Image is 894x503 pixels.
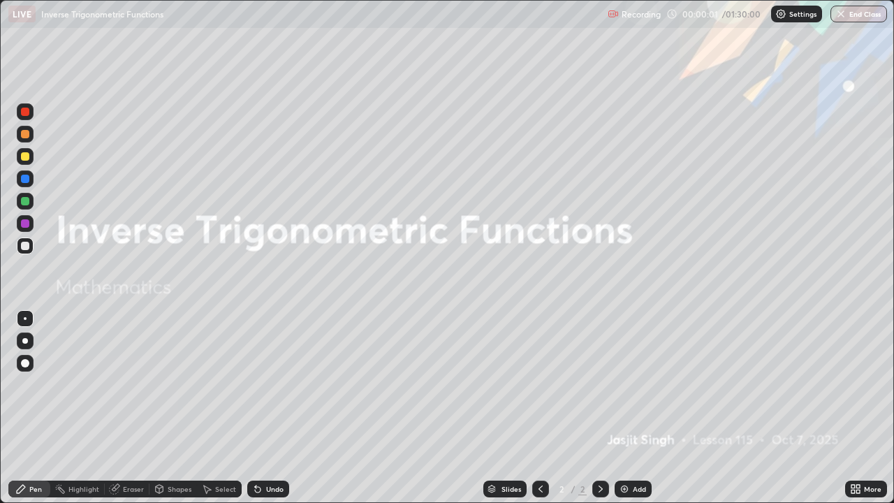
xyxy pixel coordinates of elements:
div: Undo [266,486,284,493]
img: add-slide-button [619,483,630,495]
p: LIVE [13,8,31,20]
p: Inverse Trigonometric Functions [41,8,163,20]
div: 2 [578,483,587,495]
div: Eraser [123,486,144,493]
img: end-class-cross [835,8,847,20]
div: More [864,486,881,493]
div: Select [215,486,236,493]
p: Settings [789,10,816,17]
div: Slides [501,486,521,493]
img: class-settings-icons [775,8,786,20]
div: Add [633,486,646,493]
button: End Class [830,6,887,22]
div: / [571,485,576,493]
img: recording.375f2c34.svg [608,8,619,20]
p: Recording [622,9,661,20]
div: Shapes [168,486,191,493]
div: Pen [29,486,42,493]
div: Highlight [68,486,99,493]
div: 2 [555,485,569,493]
